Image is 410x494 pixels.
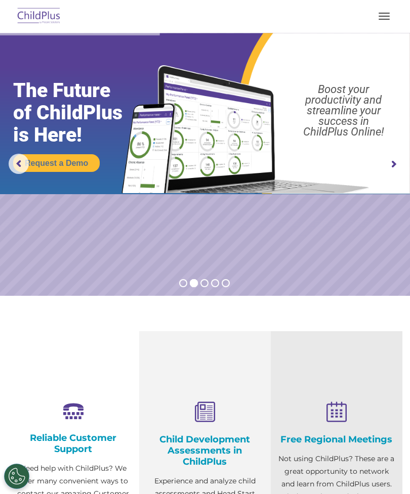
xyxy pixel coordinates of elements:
[278,434,395,445] h4: Free Regional Meetings
[4,464,29,489] button: Cookies Settings
[13,154,100,172] a: Request a Demo
[15,432,132,455] h4: Reliable Customer Support
[147,434,263,467] h4: Child Development Assessments in ChildPlus
[15,5,63,28] img: ChildPlus by Procare Solutions
[13,79,144,146] rs-layer: The Future of ChildPlus is Here!
[283,84,404,137] rs-layer: Boost your productivity and streamline your success in ChildPlus Online!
